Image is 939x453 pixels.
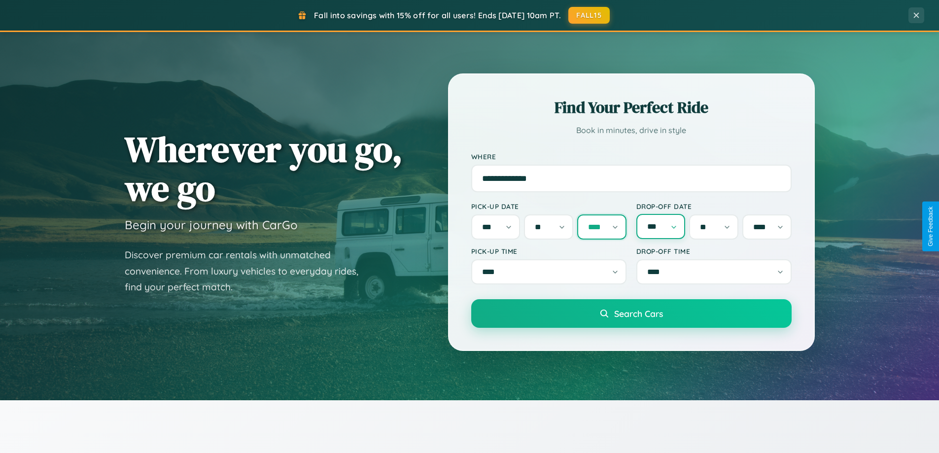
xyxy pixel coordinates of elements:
span: Search Cars [614,308,663,319]
label: Drop-off Date [636,202,792,210]
button: Search Cars [471,299,792,328]
button: FALL15 [568,7,610,24]
label: Drop-off Time [636,247,792,255]
label: Pick-up Time [471,247,626,255]
div: Give Feedback [927,207,934,246]
h1: Wherever you go, we go [125,130,403,208]
span: Fall into savings with 15% off for all users! Ends [DATE] 10am PT. [314,10,561,20]
label: Where [471,152,792,161]
p: Discover premium car rentals with unmatched convenience. From luxury vehicles to everyday rides, ... [125,247,371,295]
h3: Begin your journey with CarGo [125,217,298,232]
h2: Find Your Perfect Ride [471,97,792,118]
label: Pick-up Date [471,202,626,210]
p: Book in minutes, drive in style [471,123,792,138]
